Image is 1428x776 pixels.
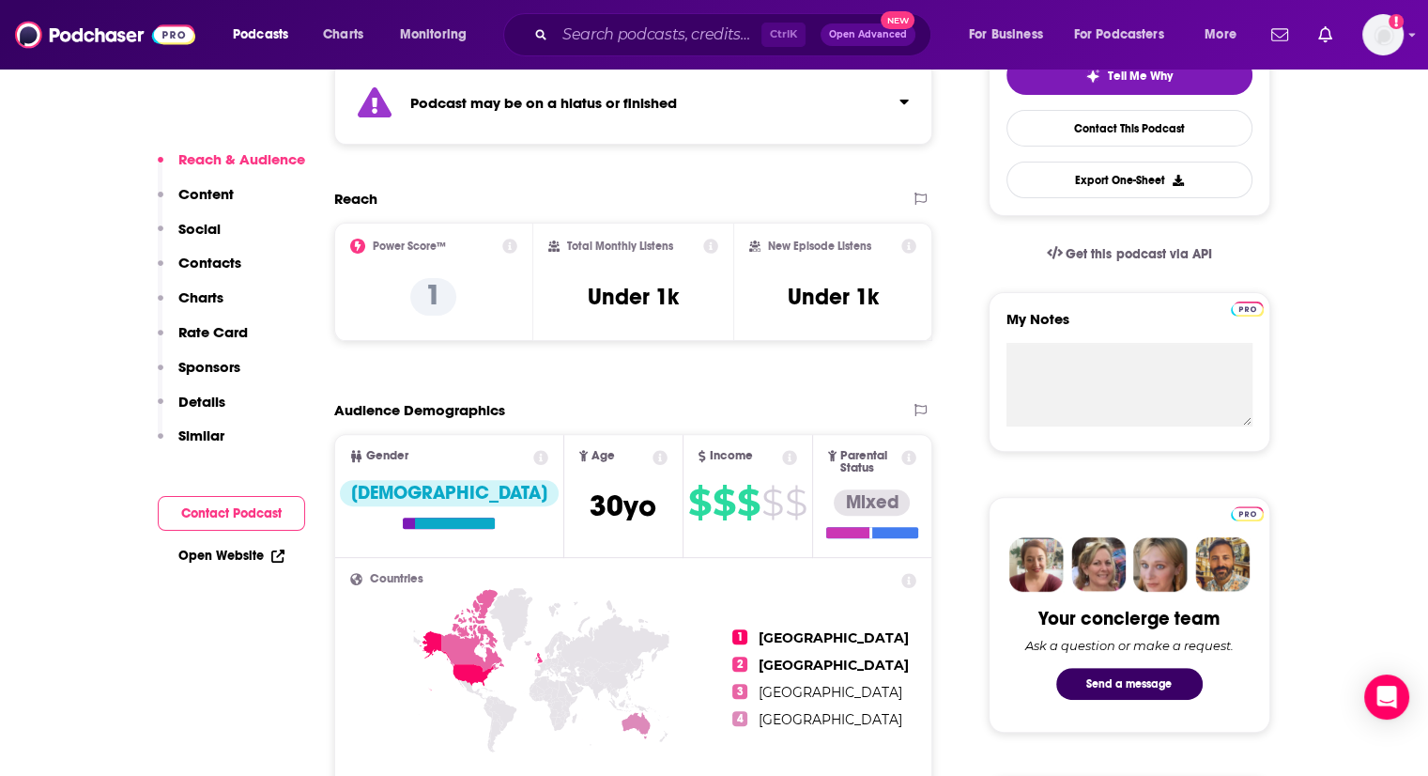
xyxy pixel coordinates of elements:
h2: New Episode Listens [768,240,871,253]
div: Search podcasts, credits, & more... [521,13,949,56]
a: Charts [311,20,375,50]
button: Social [158,220,221,255]
button: tell me why sparkleTell Me Why [1006,55,1252,95]
img: User Profile [1362,14,1404,55]
a: Contact This Podcast [1006,110,1252,147]
button: Rate Card [158,323,248,358]
button: Export One-Sheet [1006,162,1252,198]
span: Monitoring [400,22,467,48]
div: [DEMOGRAPHIC_DATA] [340,480,559,506]
button: open menu [220,20,313,50]
button: Reach & Audience [158,150,305,185]
button: open menu [1062,20,1191,50]
p: Social [178,220,221,238]
span: $ [688,488,711,518]
section: Click to expand status details [334,61,933,145]
p: Details [178,393,225,411]
button: Show profile menu [1362,14,1404,55]
p: Rate Card [178,323,248,341]
a: Show notifications dropdown [1311,19,1340,51]
span: Gender [366,450,408,462]
p: Sponsors [178,358,240,376]
button: open menu [956,20,1067,50]
button: Send a message [1056,668,1203,700]
a: Pro website [1231,504,1264,521]
span: 30 yo [590,488,656,524]
span: [GEOGRAPHIC_DATA] [759,711,902,728]
span: Podcasts [233,22,288,48]
img: Sydney Profile [1009,537,1064,592]
p: Content [178,185,234,203]
p: Similar [178,427,224,444]
h2: Reach [334,190,377,208]
span: Logged in as shcarlos [1362,14,1404,55]
span: [GEOGRAPHIC_DATA] [759,629,909,646]
button: Open AdvancedNew [821,23,915,46]
img: tell me why sparkle [1085,69,1100,84]
p: 1 [410,278,456,316]
span: 2 [732,657,747,672]
span: $ [761,488,783,518]
span: $ [713,488,735,518]
button: Details [158,393,225,427]
strong: Podcast may be on a hiatus or finished [410,94,677,112]
a: Show notifications dropdown [1264,19,1296,51]
p: Reach & Audience [178,150,305,168]
span: Age [591,450,615,462]
a: Get this podcast via API [1032,231,1227,277]
a: Pro website [1231,299,1264,317]
div: Mixed [834,489,910,516]
span: New [881,11,914,29]
input: Search podcasts, credits, & more... [555,20,761,50]
button: Similar [158,427,224,461]
button: Contact Podcast [158,496,305,531]
span: Ctrl K [761,23,806,47]
p: Charts [178,288,223,306]
button: Content [158,185,234,220]
img: Jon Profile [1195,537,1250,592]
h2: Total Monthly Listens [567,240,673,253]
button: Charts [158,288,223,323]
span: 1 [732,629,747,644]
h3: Under 1k [588,283,679,311]
p: Contacts [178,254,241,272]
svg: Add a profile image [1389,14,1404,29]
span: $ [737,488,760,518]
span: For Business [969,22,1043,48]
span: $ [785,488,806,518]
label: My Notes [1006,310,1252,343]
span: [GEOGRAPHIC_DATA] [759,684,902,701]
button: open menu [387,20,491,50]
a: Open Website [178,548,284,564]
h2: Power Score™ [373,240,446,253]
span: 4 [732,711,747,726]
span: More [1205,22,1236,48]
button: Contacts [158,254,241,288]
span: Tell Me Why [1108,69,1173,84]
h2: Audience Demographics [334,401,505,419]
span: Countries [370,573,423,585]
button: Sponsors [158,358,240,393]
h3: Under 1k [788,283,879,311]
span: Parental Status [840,450,898,474]
span: Income [710,450,753,462]
div: Ask a question or make a request. [1025,638,1234,653]
span: Open Advanced [829,30,907,39]
span: 3 [732,684,747,699]
span: Get this podcast via API [1066,246,1211,262]
span: [GEOGRAPHIC_DATA] [759,657,909,674]
div: Your concierge team [1038,607,1220,630]
button: open menu [1191,20,1260,50]
img: Jules Profile [1133,537,1188,592]
div: Open Intercom Messenger [1364,675,1409,720]
span: For Podcasters [1074,22,1164,48]
img: Podchaser - Follow, Share and Rate Podcasts [15,17,195,53]
span: Charts [323,22,363,48]
img: Podchaser Pro [1231,302,1264,317]
img: Barbara Profile [1071,537,1126,592]
img: Podchaser Pro [1231,506,1264,521]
